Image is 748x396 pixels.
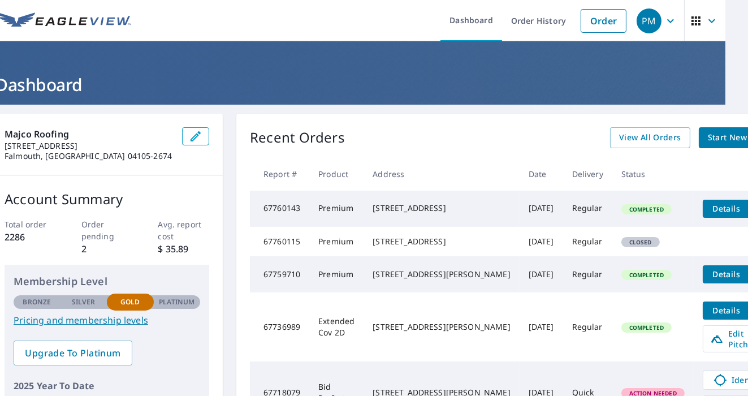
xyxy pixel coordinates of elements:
div: [STREET_ADDRESS] [373,203,510,214]
p: Gold [120,297,140,307]
a: View All Orders [610,127,690,148]
td: 67736989 [250,292,309,361]
div: [STREET_ADDRESS][PERSON_NAME] [373,321,510,333]
a: Order [581,9,626,33]
p: Platinum [159,297,194,307]
a: Upgrade To Platinum [14,341,132,365]
p: 2286 [5,230,56,244]
th: Address [364,157,519,191]
td: Premium [309,227,364,256]
p: [STREET_ADDRESS] [5,141,173,151]
p: Recent Orders [250,127,345,148]
th: Date [520,157,563,191]
span: Closed [622,238,659,246]
td: 67759710 [250,256,309,292]
p: Membership Level [14,274,200,289]
td: Regular [563,292,612,361]
td: [DATE] [520,256,563,292]
td: Extended Cov 2D [309,292,364,361]
p: Falmouth, [GEOGRAPHIC_DATA] 04105-2674 [5,151,173,161]
td: [DATE] [520,191,563,227]
p: $ 35.89 [158,242,210,256]
span: Details [710,305,743,316]
span: View All Orders [619,131,681,145]
p: Order pending [81,218,133,242]
td: Regular [563,227,612,256]
span: Details [710,203,743,214]
td: Regular [563,256,612,292]
p: Account Summary [5,189,209,209]
span: Completed [622,205,671,213]
span: Upgrade To Platinum [23,347,123,359]
td: 67760143 [250,191,309,227]
th: Product [309,157,364,191]
p: Avg. report cost [158,218,210,242]
th: Report # [250,157,309,191]
p: Total order [5,218,56,230]
td: 67760115 [250,227,309,256]
span: Details [710,269,743,279]
td: [DATE] [520,227,563,256]
p: Majco Roofing [5,127,173,141]
div: [STREET_ADDRESS] [373,236,510,247]
div: PM [637,8,661,33]
td: Premium [309,256,364,292]
p: 2 [81,242,133,256]
div: [STREET_ADDRESS][PERSON_NAME] [373,269,510,280]
p: Bronze [23,297,51,307]
p: 2025 Year To Date [14,379,200,393]
p: Silver [72,297,96,307]
th: Delivery [563,157,612,191]
span: Completed [622,324,671,332]
th: Status [612,157,694,191]
a: Pricing and membership levels [14,313,200,327]
td: Regular [563,191,612,227]
td: [DATE] [520,292,563,361]
span: Completed [622,271,671,279]
td: Premium [309,191,364,227]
